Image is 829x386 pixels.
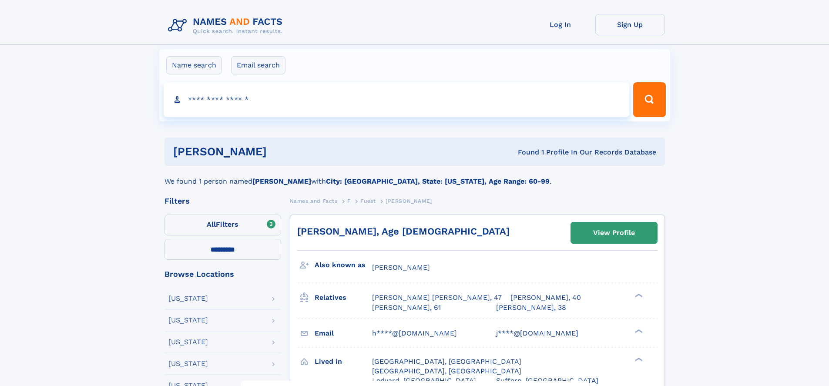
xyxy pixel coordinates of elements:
span: F [347,198,351,204]
b: [PERSON_NAME] [252,177,311,185]
label: Filters [164,215,281,235]
div: [US_STATE] [168,295,208,302]
span: [PERSON_NAME] [372,263,430,272]
label: Name search [166,56,222,74]
div: ❯ [633,293,643,299]
div: [US_STATE] [168,317,208,324]
button: Search Button [633,82,665,117]
a: Log In [526,14,595,35]
h3: Lived in [315,354,372,369]
a: [PERSON_NAME], 61 [372,303,441,312]
h3: Also known as [315,258,372,272]
div: [US_STATE] [168,360,208,367]
a: [PERSON_NAME], 38 [496,303,566,312]
a: Fuest [360,195,376,206]
span: Ledyard, [GEOGRAPHIC_DATA] [372,376,476,385]
a: [PERSON_NAME] [PERSON_NAME], 47 [372,293,502,302]
div: View Profile [593,223,635,243]
h3: Relatives [315,290,372,305]
a: [PERSON_NAME], Age [DEMOGRAPHIC_DATA] [297,226,510,237]
a: View Profile [571,222,657,243]
b: City: [GEOGRAPHIC_DATA], State: [US_STATE], Age Range: 60-99 [326,177,550,185]
a: [PERSON_NAME], 40 [510,293,581,302]
div: Found 1 Profile In Our Records Database [392,148,656,157]
span: [GEOGRAPHIC_DATA], [GEOGRAPHIC_DATA] [372,357,521,366]
span: Fuest [360,198,376,204]
div: Filters [164,197,281,205]
span: [GEOGRAPHIC_DATA], [GEOGRAPHIC_DATA] [372,367,521,375]
a: F [347,195,351,206]
label: Email search [231,56,285,74]
span: [PERSON_NAME] [386,198,432,204]
div: Browse Locations [164,270,281,278]
img: Logo Names and Facts [164,14,290,37]
a: Sign Up [595,14,665,35]
span: All [207,220,216,228]
div: ❯ [633,328,643,334]
div: We found 1 person named with . [164,166,665,187]
a: Names and Facts [290,195,338,206]
span: Suffern, [GEOGRAPHIC_DATA] [496,376,598,385]
input: search input [164,82,630,117]
h3: Email [315,326,372,341]
div: ❯ [633,356,643,362]
h1: [PERSON_NAME] [173,146,393,157]
div: [US_STATE] [168,339,208,346]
